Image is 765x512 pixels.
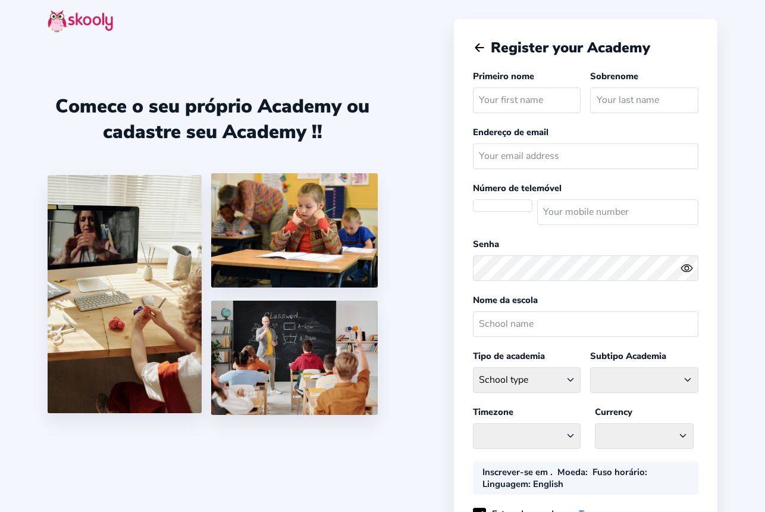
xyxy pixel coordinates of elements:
img: 1.jpg [48,175,202,413]
div: : English [482,478,563,490]
span: Register your Academy [491,38,650,57]
label: Senha [473,238,499,250]
label: Subtipo Academia [590,350,666,362]
img: 5.png [211,301,378,415]
img: 4.png [211,173,378,288]
label: Primeiro nome [473,70,534,82]
button: eye outlineeye off outline [681,262,698,274]
label: Timezone [473,406,513,418]
b: Linguagem [482,478,528,490]
ion-icon: eye outline [681,262,693,274]
div: : [592,466,647,478]
input: School name [473,311,698,337]
input: Your email address [473,143,698,169]
div: Comece o seu próprio Academy ou cadastre seu Academy !! [48,93,378,145]
b: Fuso horário [592,466,645,478]
img: skooly-logo.png [48,10,113,33]
label: Currency [595,406,632,418]
label: Número de telemóvel [473,182,562,194]
label: Tipo de academia [473,350,545,362]
label: Sobrenome [590,70,638,82]
div: Inscrever-se em . [482,466,553,478]
label: Nome da escola [473,294,538,306]
button: arrow back outline [473,41,486,54]
b: Moeda [557,466,585,478]
div: : [557,466,588,478]
input: Your mobile number [537,199,698,225]
input: Your last name [590,88,698,113]
label: Endereço de email [473,126,548,138]
input: Your first name [473,88,581,113]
